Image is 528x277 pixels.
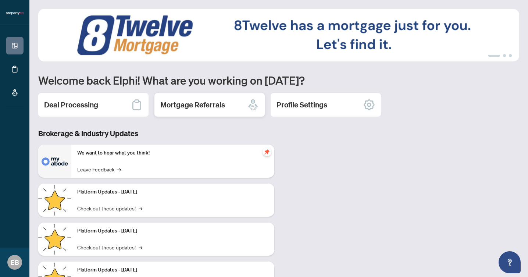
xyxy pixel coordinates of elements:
button: 2 [503,54,506,57]
span: pushpin [263,148,271,156]
span: → [139,204,142,212]
span: EB [11,257,19,267]
h2: Deal Processing [44,100,98,110]
img: Platform Updates - July 21, 2025 [38,184,71,217]
img: We want to hear what you think! [38,145,71,178]
button: 3 [509,54,512,57]
h1: Welcome back Elphi! What are you working on [DATE]? [38,73,519,87]
button: Open asap [499,251,521,273]
a: Check out these updates!→ [77,243,142,251]
img: Platform Updates - July 8, 2025 [38,223,71,256]
h2: Mortgage Referrals [160,100,225,110]
p: Platform Updates - [DATE] [77,266,268,274]
span: → [117,165,121,173]
p: Platform Updates - [DATE] [77,227,268,235]
a: Leave Feedback→ [77,165,121,173]
h3: Brokerage & Industry Updates [38,128,274,139]
button: 1 [488,54,500,57]
p: We want to hear what you think! [77,149,268,157]
p: Platform Updates - [DATE] [77,188,268,196]
img: logo [6,11,24,15]
h2: Profile Settings [277,100,327,110]
span: → [139,243,142,251]
img: Slide 0 [38,9,519,61]
a: Check out these updates!→ [77,204,142,212]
